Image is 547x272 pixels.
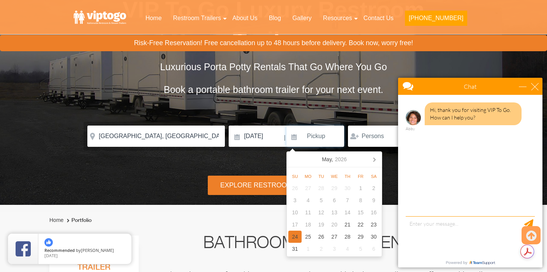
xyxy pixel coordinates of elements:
[229,126,283,147] input: Delivery
[341,206,354,219] div: 14
[140,10,168,27] a: Home
[315,231,328,243] div: 26
[367,219,381,231] div: 23
[44,253,58,258] span: [DATE]
[287,10,318,27] a: Gallery
[394,73,547,272] iframe: Live Chat Box
[16,241,31,256] img: Review Rating
[149,236,496,254] h2: Bathroom Trailer Rentals
[44,238,53,247] img: thumbs up icon
[288,206,302,219] div: 10
[315,206,328,219] div: 12
[284,126,286,150] span: |
[341,231,354,243] div: 28
[227,10,263,27] a: About Us
[367,182,381,194] div: 2
[367,194,381,206] div: 9
[302,206,315,219] div: 11
[341,219,354,231] div: 21
[328,243,341,255] div: 3
[288,231,302,243] div: 24
[358,10,399,27] a: Contact Us
[328,206,341,219] div: 13
[367,206,381,219] div: 16
[328,172,341,181] div: We
[405,11,467,26] button: [PHONE_NUMBER]
[288,243,302,255] div: 31
[341,182,354,194] div: 30
[319,153,349,165] div: May,
[335,155,347,164] i: 2026
[65,216,92,225] li: Portfolio
[315,219,328,231] div: 19
[44,248,125,253] span: by
[354,172,367,181] div: Fr
[354,194,367,206] div: 8
[328,194,341,206] div: 6
[44,247,75,253] span: Recommended
[168,10,227,27] a: Restroom Trailers
[302,219,315,231] div: 18
[208,176,339,195] div: Explore Restroom Trailers
[367,172,381,181] div: Sa
[302,231,315,243] div: 25
[328,231,341,243] div: 27
[341,172,354,181] div: Th
[164,84,383,95] span: Book a portable bathroom trailer for your next event.
[315,243,328,255] div: 2
[288,219,302,231] div: 17
[302,182,315,194] div: 27
[341,243,354,255] div: 4
[286,126,344,147] input: Pickup
[263,10,287,27] a: Blog
[302,243,315,255] div: 1
[354,231,367,243] div: 29
[302,194,315,206] div: 4
[81,247,114,253] span: [PERSON_NAME]
[317,10,357,27] a: Resources
[354,219,367,231] div: 22
[399,10,473,30] a: [PHONE_NUMBER]
[367,243,381,255] div: 6
[354,243,367,255] div: 5
[288,172,302,181] div: Su
[367,231,381,243] div: 30
[315,194,328,206] div: 5
[302,172,315,181] div: Mo
[288,194,302,206] div: 3
[348,126,404,147] input: Persons
[49,217,63,223] a: Home
[328,219,341,231] div: 20
[354,206,367,219] div: 15
[160,61,387,72] span: Luxurious Porta Potty Rentals That Go Where You Go
[328,182,341,194] div: 29
[288,182,302,194] div: 26
[315,182,328,194] div: 28
[87,126,225,147] input: Where do you need your restroom?
[315,172,328,181] div: Tu
[341,194,354,206] div: 7
[354,182,367,194] div: 1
